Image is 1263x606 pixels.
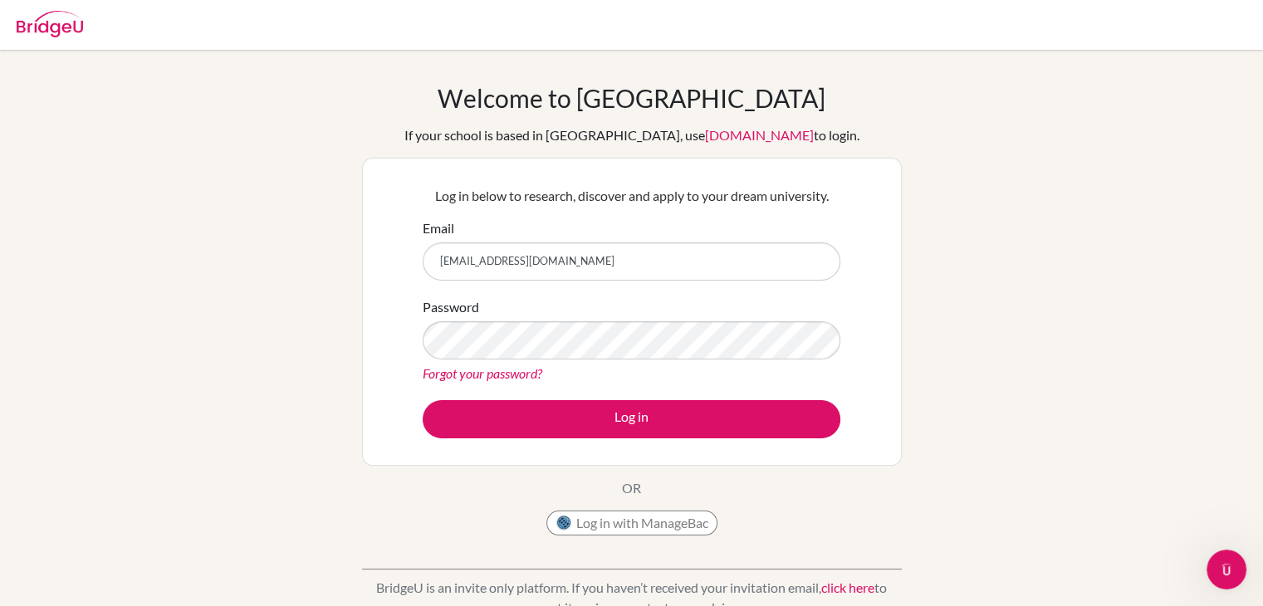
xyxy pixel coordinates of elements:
div: If your school is based in [GEOGRAPHIC_DATA], use to login. [404,125,859,145]
label: Email [423,218,454,238]
a: [DOMAIN_NAME] [705,127,814,143]
h1: Welcome to [GEOGRAPHIC_DATA] [438,83,825,113]
a: click here [821,579,874,595]
iframe: Intercom live chat [1207,550,1246,589]
p: Log in below to research, discover and apply to your dream university. [423,186,840,206]
img: Bridge-U [17,11,83,37]
a: Forgot your password? [423,365,542,381]
label: Password [423,297,479,317]
button: Log in with ManageBac [546,511,717,535]
p: OR [622,478,641,498]
button: Log in [423,400,840,438]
